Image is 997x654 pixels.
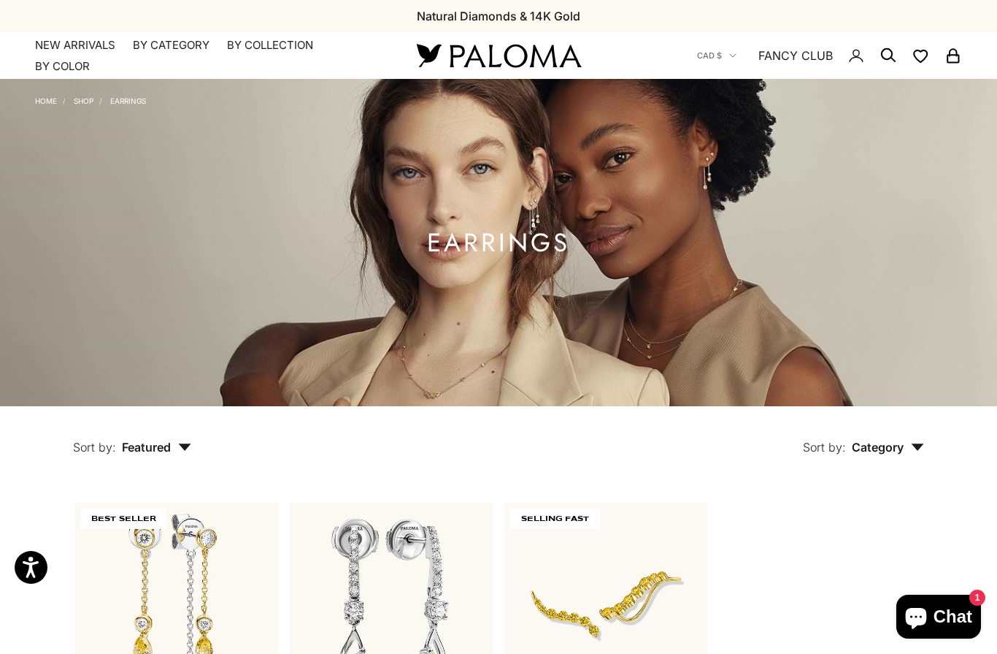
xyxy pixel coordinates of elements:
[80,509,166,529] span: BEST SELLER
[35,38,382,74] nav: Primary navigation
[852,440,924,455] span: Category
[697,49,722,62] span: CAD $
[803,440,846,455] span: Sort by:
[697,49,736,62] button: CAD $
[417,7,580,26] p: Natural Diamonds & 14K Gold
[73,440,116,455] span: Sort by:
[758,46,833,65] a: FANCY CLUB
[35,94,146,105] nav: Breadcrumb
[697,32,962,79] nav: Secondary navigation
[227,38,313,53] summary: By Collection
[35,38,115,53] a: NEW ARRIVALS
[769,406,958,468] button: Sort by: Category
[510,509,600,529] span: SELLING FAST
[110,96,146,105] a: Earrings
[133,38,209,53] summary: By Category
[39,406,225,468] button: Sort by: Featured
[122,440,191,455] span: Featured
[35,96,57,105] a: Home
[35,59,90,74] summary: By Color
[892,595,985,642] inbox-online-store-chat: Shopify online store chat
[74,96,93,105] a: Shop
[427,234,570,252] h1: Earrings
